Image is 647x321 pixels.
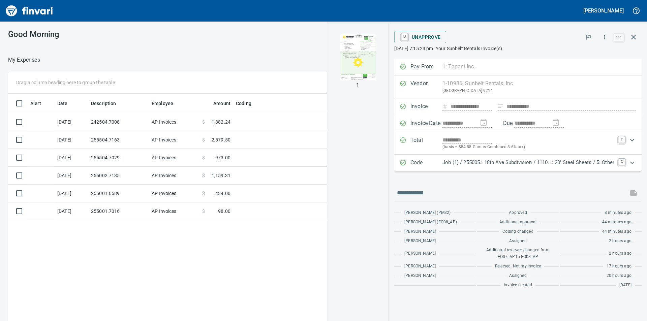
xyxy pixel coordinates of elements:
td: 255504.7029 [88,149,149,167]
td: 255001.7016 [88,202,149,220]
span: Date [57,99,68,107]
span: 1,882.24 [212,119,230,125]
p: Code [410,159,442,167]
span: Assigned [509,272,526,279]
span: [PERSON_NAME] [404,250,436,257]
a: U [401,33,408,40]
span: Additional approval [499,219,536,226]
div: Expand [394,132,642,155]
span: 973.00 [215,154,230,161]
span: $ [202,154,205,161]
span: Date [57,99,76,107]
span: 2,579.50 [212,136,230,143]
span: [PERSON_NAME] [404,228,436,235]
td: AP Invoices [149,149,199,167]
button: [PERSON_NAME] [582,5,625,16]
span: This records your message into the invoice and notifies anyone mentioned [625,185,642,201]
div: Expand [394,155,642,171]
p: 1 [356,81,359,89]
td: [DATE] [55,167,88,185]
span: 1,159.31 [212,172,230,179]
td: [DATE] [55,131,88,149]
p: (basis + $84.88 Camas Combined 8.6% tax) [442,144,614,151]
span: $ [202,208,205,215]
td: AP Invoices [149,167,199,185]
span: 17 hours ago [607,263,631,270]
span: Alert [30,99,41,107]
td: AP Invoices [149,113,199,131]
span: Alert [30,99,50,107]
span: 98.00 [218,208,230,215]
button: More [597,30,612,44]
span: Description [91,99,125,107]
p: Job (1) / 255005.: 18th Ave Subdivision / 1110. .: 20' Steel Sheets / 5: Other [442,159,614,166]
td: AP Invoices [149,202,199,220]
p: Drag a column heading here to group the table [16,79,115,86]
td: 242504.7008 [88,113,149,131]
td: [DATE] [55,149,88,167]
span: [PERSON_NAME] [404,272,436,279]
span: [DATE] [619,282,631,289]
button: Flag [581,30,596,44]
td: AP Invoices [149,185,199,202]
span: Employee [152,99,173,107]
span: Close invoice [612,29,642,45]
span: Approved [509,210,527,216]
td: 255504.7163 [88,131,149,149]
span: 44 minutes ago [602,228,631,235]
span: 20 hours ago [607,272,631,279]
span: $ [202,136,205,143]
td: [DATE] [55,185,88,202]
img: Page 1 [335,34,381,80]
span: 434.00 [215,190,230,197]
span: [PERSON_NAME] (EQ08_AP) [404,219,457,226]
span: 2 hours ago [609,238,631,245]
nav: breadcrumb [8,56,40,64]
span: 8 minutes ago [605,210,631,216]
span: Description [91,99,116,107]
p: [DATE] 7:15:23 pm. Your Sunbelt Rentals Invoice(s). [394,45,642,52]
span: $ [202,119,205,125]
span: Employee [152,99,182,107]
td: [DATE] [55,202,88,220]
img: Finvari [4,3,55,19]
span: $ [202,172,205,179]
span: Additional reviewer changed from EQ07_AP to EQ08_AP [481,247,555,260]
span: [PERSON_NAME] (PM32) [404,210,451,216]
h3: Good Morning [8,30,151,39]
td: 255001.6589 [88,185,149,202]
a: C [618,159,625,165]
td: AP Invoices [149,131,199,149]
span: 44 minutes ago [602,219,631,226]
span: Assigned [509,238,526,245]
a: esc [614,34,624,41]
span: $ [202,190,205,197]
td: 255002.7135 [88,167,149,185]
span: Rejected: Not my invoice [495,263,541,270]
a: T [618,136,625,143]
p: Total [410,136,442,151]
p: My Expenses [8,56,40,64]
span: Amount [205,99,230,107]
span: [PERSON_NAME] [404,238,436,245]
span: Invoice created [504,282,532,289]
span: [PERSON_NAME] [404,263,436,270]
span: Coding [236,99,251,107]
h5: [PERSON_NAME] [583,7,624,14]
td: [DATE] [55,113,88,131]
button: UUnapprove [394,31,446,43]
span: Coding [236,99,260,107]
span: Amount [213,99,230,107]
span: Unapprove [400,31,441,43]
span: 2 hours ago [609,250,631,257]
span: Coding changed [502,228,533,235]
